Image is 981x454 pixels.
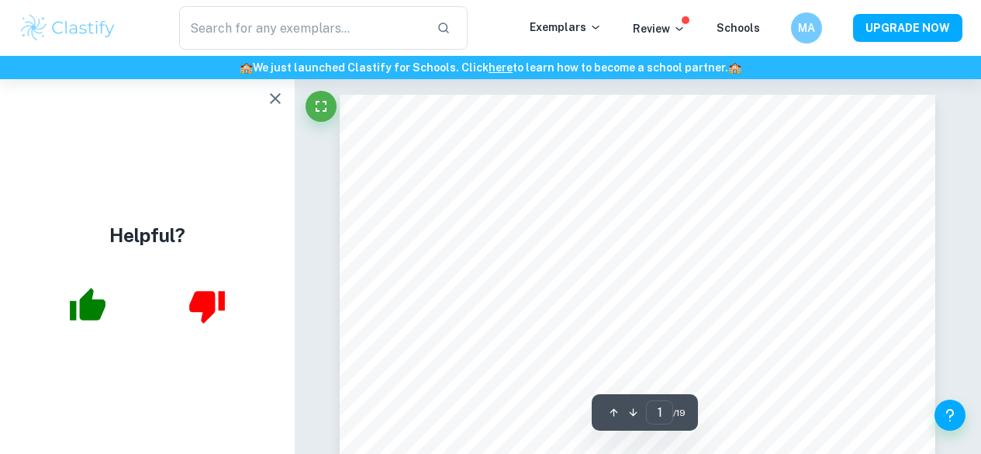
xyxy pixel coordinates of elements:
h6: We just launched Clastify for Schools. Click to learn how to become a school partner. [3,59,978,76]
span: / 19 [673,406,686,420]
h4: Helpful? [109,221,185,249]
p: Review [633,20,686,37]
p: Exemplars [530,19,602,36]
button: MA [791,12,822,43]
button: Help and Feedback [934,400,965,431]
a: Schools [717,22,760,34]
span: 🏫 [240,61,253,74]
button: Fullscreen [306,91,337,122]
img: Clastify logo [19,12,117,43]
span: 🏫 [728,61,741,74]
button: UPGRADE NOW [853,14,962,42]
input: Search for any exemplars... [179,6,424,50]
h6: MA [798,19,816,36]
a: here [489,61,513,74]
